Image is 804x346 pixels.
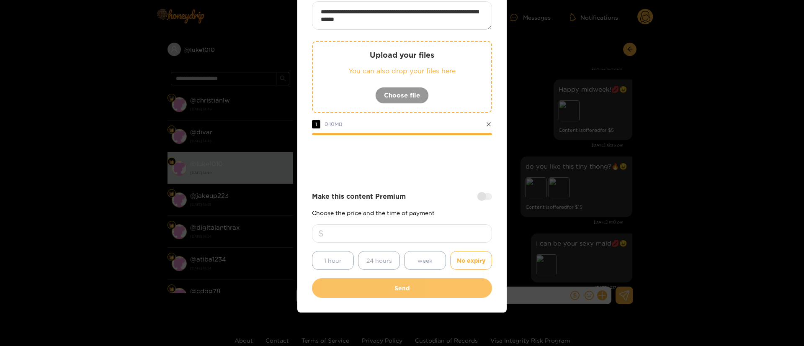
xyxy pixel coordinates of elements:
[404,251,446,270] button: week
[330,66,474,76] p: You can also drop your files here
[312,210,492,216] p: Choose the price and the time of payment
[450,251,492,270] button: No expiry
[358,251,400,270] button: 24 hours
[457,256,485,265] span: No expiry
[417,256,433,265] span: week
[312,278,492,298] button: Send
[324,256,342,265] span: 1 hour
[330,50,474,60] p: Upload your files
[375,87,429,104] button: Choose file
[366,256,392,265] span: 24 hours
[312,120,320,128] span: 1
[312,192,406,201] strong: Make this content Premium
[312,251,354,270] button: 1 hour
[325,121,343,127] span: 0.10 MB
